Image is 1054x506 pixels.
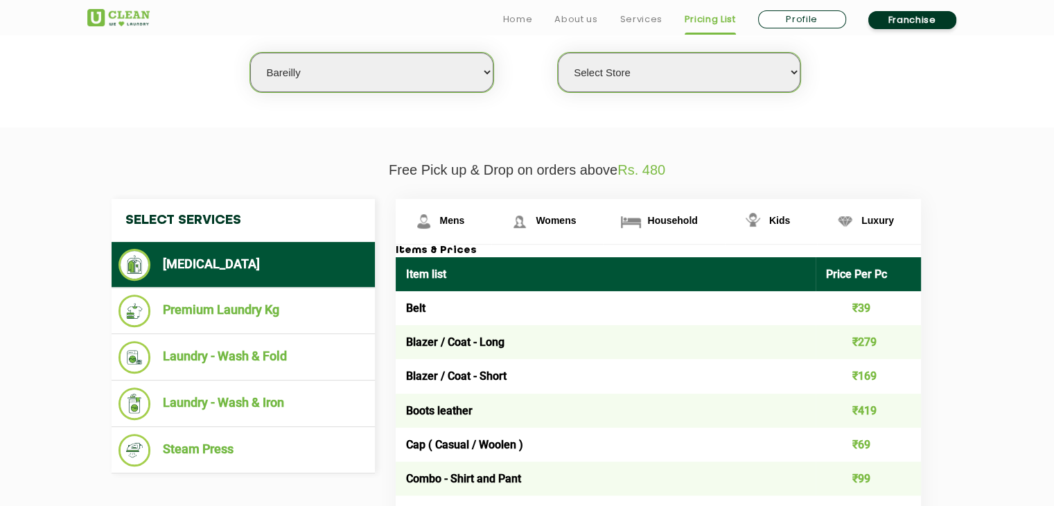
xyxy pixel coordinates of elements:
[118,295,151,327] img: Premium Laundry Kg
[816,325,921,359] td: ₹279
[868,11,956,29] a: Franchise
[619,209,643,234] img: Household
[741,209,765,234] img: Kids
[833,209,857,234] img: Luxury
[396,428,816,462] td: Cap ( Casual / Woolen )
[816,359,921,393] td: ₹169
[816,394,921,428] td: ₹419
[396,359,816,393] td: Blazer / Coat - Short
[758,10,846,28] a: Profile
[554,11,597,28] a: About us
[118,434,368,466] li: Steam Press
[816,257,921,291] th: Price Per Pc
[396,394,816,428] td: Boots leather
[617,162,665,177] span: Rs. 480
[769,215,790,226] span: Kids
[507,209,532,234] img: Womens
[112,199,375,242] h4: Select Services
[816,428,921,462] td: ₹69
[118,249,151,281] img: Dry Cleaning
[396,325,816,359] td: Blazer / Coat - Long
[816,462,921,496] td: ₹99
[861,215,894,226] span: Luxury
[396,291,816,325] td: Belt
[412,209,436,234] img: Mens
[118,387,368,420] li: Laundry - Wash & Iron
[118,434,151,466] img: Steam Press
[118,249,368,281] li: [MEDICAL_DATA]
[118,387,151,420] img: Laundry - Wash & Iron
[503,11,533,28] a: Home
[118,295,368,327] li: Premium Laundry Kg
[87,162,967,178] p: Free Pick up & Drop on orders above
[685,11,736,28] a: Pricing List
[396,245,921,257] h3: Items & Prices
[440,215,465,226] span: Mens
[118,341,151,374] img: Laundry - Wash & Fold
[396,462,816,496] td: Combo - Shirt and Pant
[87,9,150,26] img: UClean Laundry and Dry Cleaning
[647,215,697,226] span: Household
[396,257,816,291] th: Item list
[536,215,576,226] span: Womens
[118,341,368,374] li: Laundry - Wash & Fold
[620,11,662,28] a: Services
[816,291,921,325] td: ₹39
